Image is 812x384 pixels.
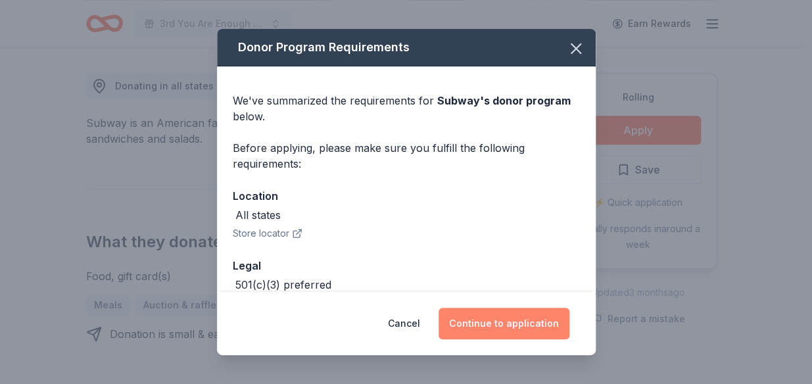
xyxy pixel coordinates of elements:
[439,308,569,339] button: Continue to application
[388,308,420,339] button: Cancel
[217,29,596,66] div: Donor Program Requirements
[233,226,302,241] button: Store locator
[233,257,580,274] div: Legal
[233,187,580,204] div: Location
[235,277,331,293] div: 501(c)(3) preferred
[235,207,281,223] div: All states
[437,94,571,107] span: Subway 's donor program
[233,140,580,172] div: Before applying, please make sure you fulfill the following requirements:
[233,93,580,124] div: We've summarized the requirements for below.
